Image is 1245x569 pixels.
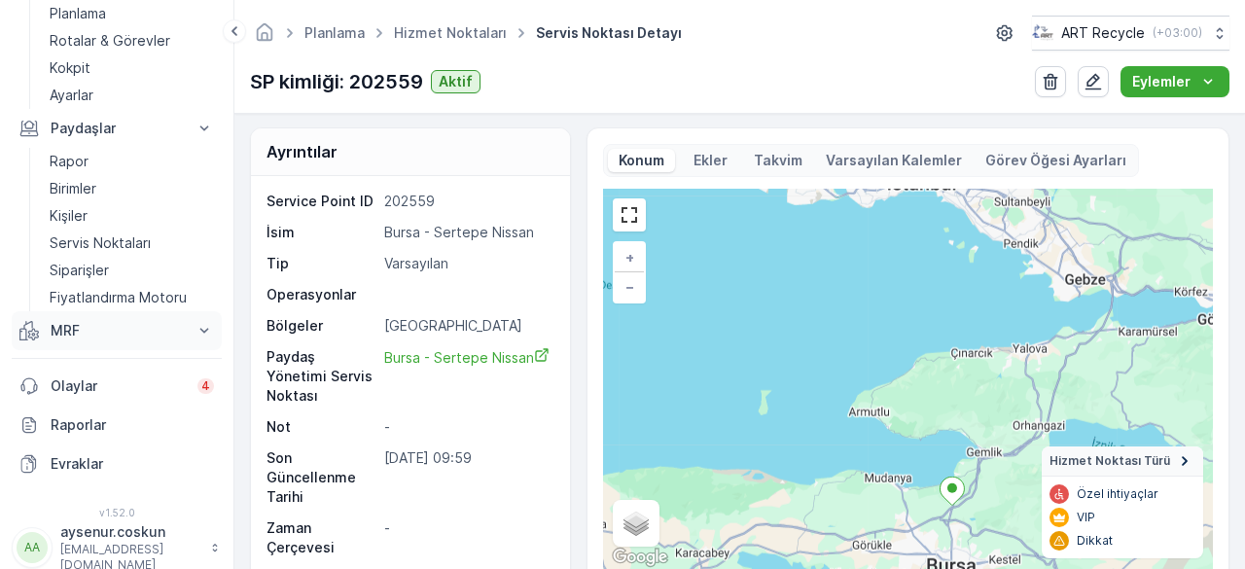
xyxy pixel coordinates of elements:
[12,109,222,148] button: Paydaşlar
[1042,446,1203,477] summary: Hizmet Noktası Türü
[42,202,222,230] a: Kişiler
[267,316,376,336] p: Bölgeler
[250,67,423,96] p: SP kimliği: 202559
[42,284,222,311] a: Fiyatlandırma Motoru
[254,29,275,46] a: Ana Sayfa
[51,321,183,340] p: MRF
[267,192,376,211] p: Service Point ID
[615,502,658,545] a: Layers
[50,86,93,105] p: Ayarlar
[1132,72,1191,91] p: Eylemler
[384,347,550,406] a: Bursa - Sertepe Nissan
[384,254,550,273] p: Varsayılan
[267,223,376,242] p: İsim
[384,316,550,336] p: [GEOGRAPHIC_DATA]
[1032,16,1229,51] button: ART Recycle(+03:00)
[267,254,376,273] p: Tip
[51,415,214,435] p: Raporlar
[42,175,222,202] a: Birimler
[1032,22,1053,44] img: image_23.png
[615,272,644,302] a: Uzaklaştır
[267,285,376,304] p: Operasyonlar
[267,448,376,507] p: Son Güncellenme Tarihi
[12,507,222,518] span: v 1.52.0
[50,288,187,307] p: Fiyatlandırma Motoru
[60,522,200,542] p: aysenur.coskun
[12,367,222,406] a: Olaylar4
[51,454,214,474] p: Evraklar
[384,349,550,366] span: Bursa - Sertepe Nissan
[439,72,473,91] p: Aktif
[826,151,962,170] p: Varsayılan Kalemler
[384,223,550,242] p: Bursa - Sertepe Nissan
[1061,23,1145,43] p: ART Recycle
[51,119,183,138] p: Paydaşlar
[1077,486,1158,502] p: Özel ihtiyaçlar
[50,233,151,253] p: Servis Noktaları
[615,243,644,272] a: Yakınlaştır
[384,448,550,507] p: [DATE] 09:59
[12,406,222,445] a: Raporlar
[12,311,222,350] button: MRF
[615,200,644,230] a: View Fullscreen
[17,532,48,563] div: AA
[201,378,210,394] p: 4
[1077,510,1095,525] p: VIP
[50,4,106,23] p: Planlama
[616,151,667,170] p: Konum
[394,24,507,41] a: Hizmet Noktaları
[50,31,170,51] p: Rotalar & Görevler
[691,151,730,170] p: Ekler
[1049,453,1170,469] span: Hizmet Noktası Türü
[42,230,222,257] a: Servis Noktaları
[50,261,109,280] p: Siparişler
[431,70,480,93] button: Aktif
[267,518,376,557] p: Zaman Çerçevesi
[1077,533,1113,549] p: Dikkat
[50,58,90,78] p: Kokpit
[625,278,635,295] span: −
[267,417,376,437] p: Not
[42,54,222,82] a: Kokpit
[1153,25,1202,41] p: ( +03:00 )
[1120,66,1229,97] button: Eylemler
[267,347,376,406] p: Paydaş Yönetimi Servis Noktası
[50,152,89,171] p: Rapor
[384,417,550,437] p: -
[50,179,96,198] p: Birimler
[384,192,550,211] p: 202559
[754,151,802,170] p: Takvim
[267,140,338,163] p: Ayrıntılar
[42,148,222,175] a: Rapor
[625,249,634,266] span: +
[42,82,222,109] a: Ayarlar
[384,518,550,557] p: -
[42,27,222,54] a: Rotalar & Görevler
[51,376,186,396] p: Olaylar
[50,206,88,226] p: Kişiler
[12,445,222,483] a: Evraklar
[42,257,222,284] a: Siparişler
[304,24,365,41] a: Planlama
[985,151,1126,170] p: Görev Öğesi Ayarları
[532,23,686,43] span: Servis Noktası Detayı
